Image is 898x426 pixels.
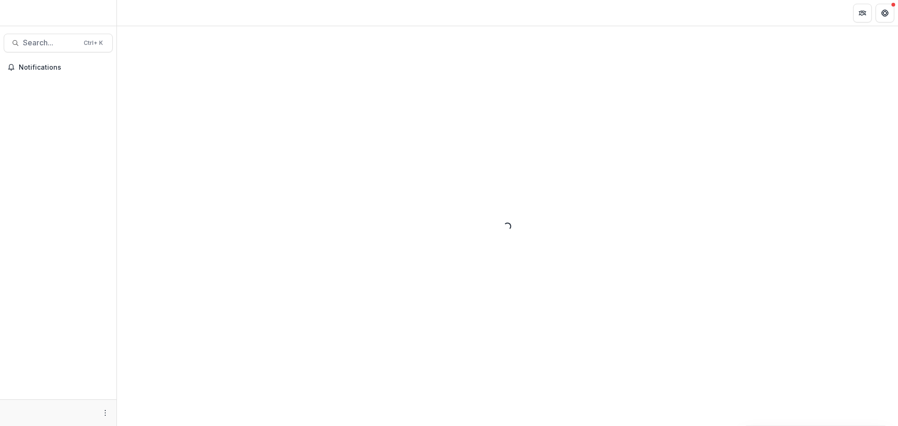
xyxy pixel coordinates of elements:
div: Ctrl + K [82,38,105,48]
button: Get Help [876,4,894,22]
button: Partners [853,4,872,22]
button: More [100,407,111,419]
span: Notifications [19,64,109,72]
span: Search... [23,38,78,47]
button: Search... [4,34,113,52]
button: Notifications [4,60,113,75]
